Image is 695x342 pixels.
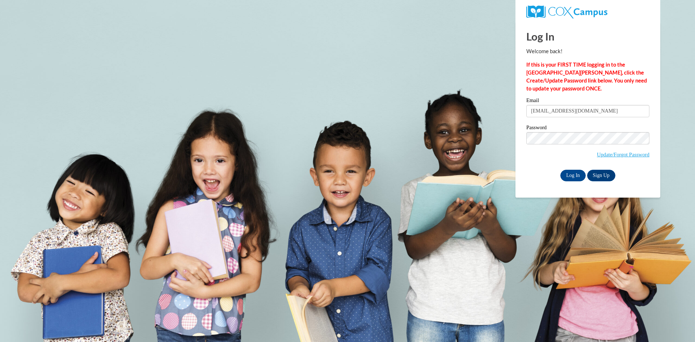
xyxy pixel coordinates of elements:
h1: Log In [526,29,649,44]
a: Sign Up [587,170,615,181]
label: Email [526,98,649,105]
p: Welcome back! [526,47,649,55]
a: COX Campus [526,5,649,18]
strong: If this is your FIRST TIME logging in to the [GEOGRAPHIC_DATA][PERSON_NAME], click the Create/Upd... [526,62,647,92]
input: Log In [560,170,586,181]
a: Update/Forgot Password [597,152,649,157]
label: Password [526,125,649,132]
img: COX Campus [526,5,607,18]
